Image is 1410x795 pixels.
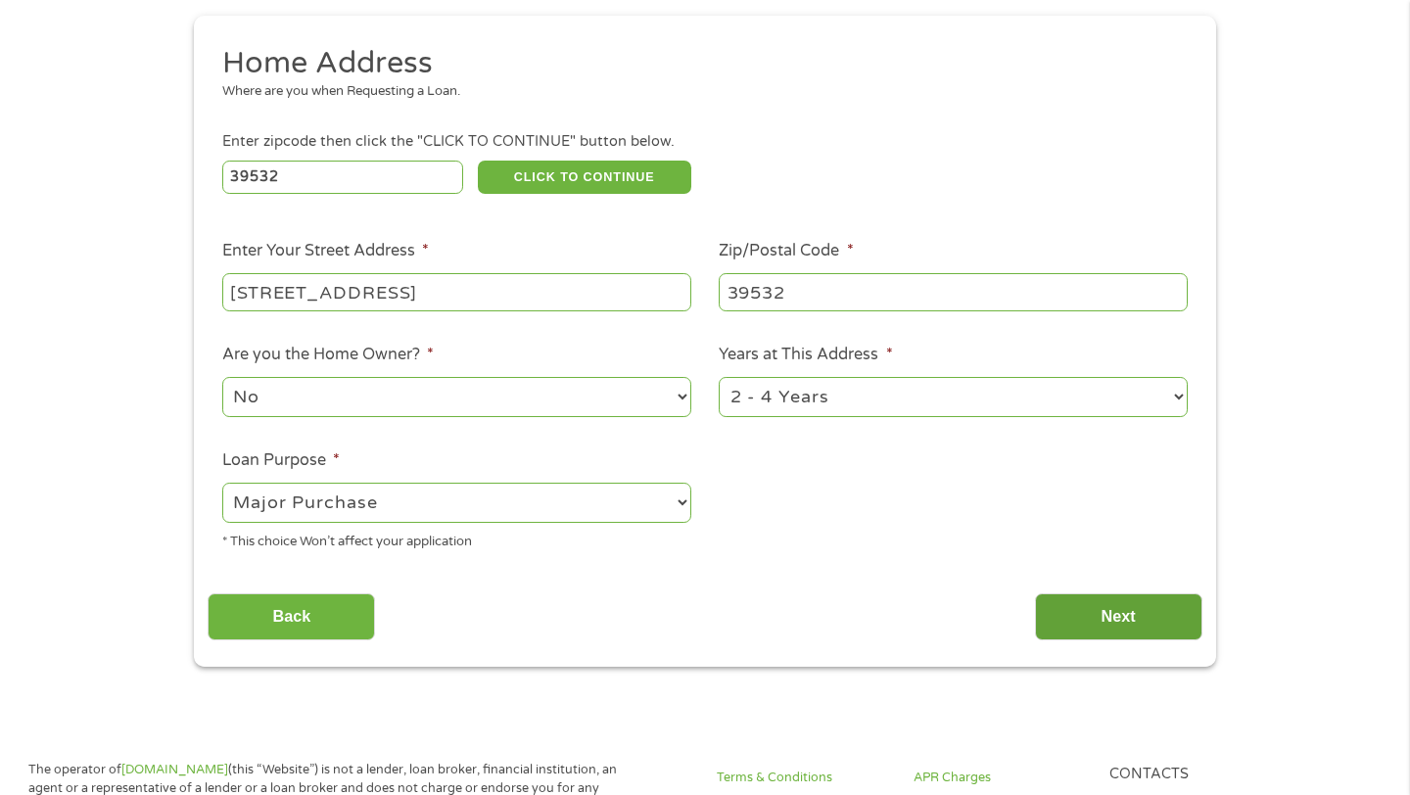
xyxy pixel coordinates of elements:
div: Enter zipcode then click the "CLICK TO CONTINUE" button below. [222,131,1188,153]
a: [DOMAIN_NAME] [121,762,228,777]
label: Loan Purpose [222,450,340,471]
button: CLICK TO CONTINUE [478,161,691,194]
a: APR Charges [914,769,1086,787]
input: Enter Zipcode (e.g 01510) [222,161,464,194]
input: Next [1035,593,1202,641]
input: 1 Main Street [222,273,691,310]
input: Back [208,593,375,641]
label: Are you the Home Owner? [222,345,434,365]
h4: Contacts [1109,766,1282,784]
div: * This choice Won’t affect your application [222,526,691,552]
div: Where are you when Requesting a Loan. [222,82,1174,102]
h2: Home Address [222,44,1174,83]
label: Years at This Address [719,345,892,365]
a: Terms & Conditions [717,769,889,787]
label: Enter Your Street Address [222,241,429,261]
label: Zip/Postal Code [719,241,853,261]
